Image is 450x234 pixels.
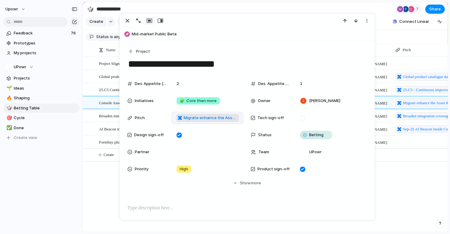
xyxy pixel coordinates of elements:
[6,115,11,122] div: 🎯
[5,85,12,91] button: 🌱
[90,19,103,25] span: Create
[99,125,134,132] span: AI Beacon in Console
[258,98,271,104] span: Owner
[176,114,239,122] a: Migrate enhance the Asset Register
[86,17,106,27] button: Create
[399,19,429,25] span: Connect Linear
[99,73,135,80] span: Global product dataset
[5,125,12,131] button: ✅
[14,85,77,91] span: Ideas
[87,5,94,13] div: 🎲
[390,17,432,26] button: Connect Linear
[99,99,136,106] span: Console Asset Register
[3,4,29,14] button: upowr
[6,95,11,102] div: 🔥
[136,48,150,55] span: Project
[132,31,372,37] span: Mid-market Public Beta
[5,6,18,12] span: upowr
[96,34,109,40] span: Status
[109,34,126,40] button: isany of
[258,81,290,87] span: Des. Appetite (wks)
[3,94,79,103] a: 🔥Shaping
[135,166,148,172] span: Priority
[180,98,217,104] span: Core then more
[309,98,340,104] span: [PERSON_NAME]
[258,115,284,121] span: Tech sign-off
[134,132,164,138] span: Design sign-off
[14,105,77,111] span: Betting Table
[251,180,261,186] span: more
[184,115,237,121] span: Migrate enhance the Asset Register
[6,105,11,112] div: 🎲
[86,4,95,14] button: 🎲
[135,115,145,121] span: Pitch
[14,95,77,101] span: Shaping
[240,180,251,186] span: Show
[3,123,79,133] a: ✅Done
[110,34,113,40] span: is
[14,50,77,56] span: My projects
[3,74,79,83] a: Projects
[6,85,11,92] div: 🌱
[14,40,77,46] span: Prototypes
[5,105,12,111] button: 🎲
[3,133,79,142] button: Create view
[135,149,149,155] span: Partner
[403,47,411,53] span: Pitch
[71,30,77,36] span: 76
[14,125,77,131] span: Done
[416,6,420,12] span: 7
[429,6,441,12] span: Share
[3,62,79,72] button: UPowr
[3,104,79,113] a: 🎲Betting Table
[298,81,305,87] span: 1
[14,75,77,81] span: Projects
[14,64,26,70] span: UPowr
[3,39,79,48] a: Prototypes
[14,135,37,141] span: Create view
[104,152,114,158] span: Create
[3,113,79,122] a: 🎯Cycle
[127,47,152,56] button: Project
[309,149,322,155] span: UPowr
[425,5,445,14] button: Share
[258,166,290,172] span: Product sign-off
[174,81,181,87] span: 2
[14,115,77,121] span: Cycle
[180,98,185,103] span: 🧩
[135,81,166,87] span: Dev. Appetite (wks)
[14,30,69,36] span: Feedback
[127,178,367,189] button: Showmore
[258,149,269,155] span: Team
[135,98,154,104] span: Initiatives
[5,95,12,101] button: 🔥
[309,132,324,138] span: Betting
[113,34,125,40] span: any of
[123,29,372,39] button: Mid-market Public Beta
[3,84,79,93] a: 🌱Ideas
[3,48,79,58] a: My projects
[6,124,11,131] div: ✅
[106,47,115,53] span: Name
[258,132,272,138] span: Status
[180,166,188,172] span: High
[5,115,12,121] button: 🎯
[3,29,79,38] a: Feedback76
